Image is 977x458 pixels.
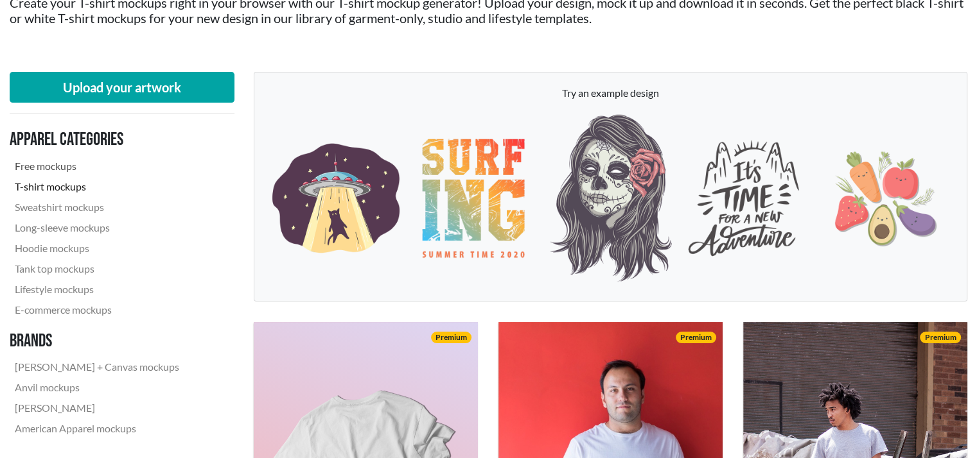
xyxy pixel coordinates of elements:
a: American Apparel mockups [10,418,184,439]
a: Free mockups [10,156,184,176]
span: Premium [431,332,471,343]
span: Premium [676,332,716,343]
button: Upload your artwork [10,72,234,103]
a: Lifestyle mockups [10,279,184,300]
a: Tank top mockups [10,259,184,279]
a: Long-sleeve mockups [10,217,184,238]
span: Premium [920,332,960,343]
a: E-commerce mockups [10,300,184,320]
a: Sweatshirt mockups [10,197,184,217]
a: Hoodie mockups [10,238,184,259]
p: Try an example design [267,85,954,101]
a: [PERSON_NAME] + Canvas mockups [10,357,184,377]
h3: Apparel categories [10,129,184,151]
a: T-shirt mockups [10,176,184,197]
a: [PERSON_NAME] [10,398,184,418]
a: Anvil mockups [10,377,184,398]
h3: Brands [10,330,184,352]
